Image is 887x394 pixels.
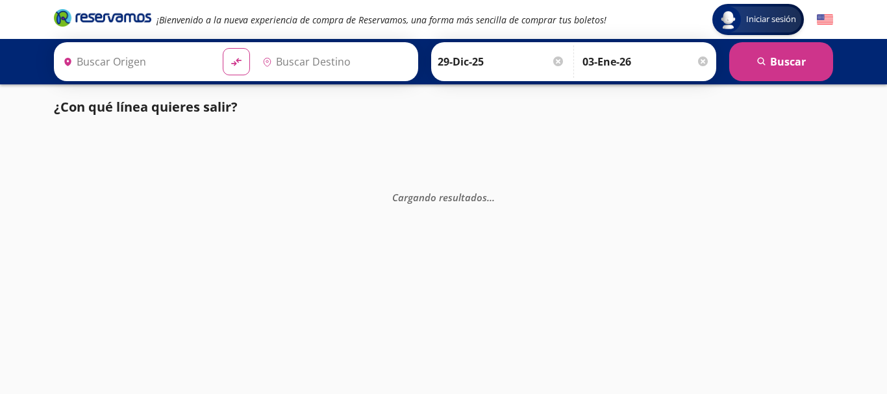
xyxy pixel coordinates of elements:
span: . [490,190,492,203]
p: ¿Con qué línea quieres salir? [54,97,238,117]
a: Brand Logo [54,8,151,31]
input: Buscar Origen [58,45,212,78]
em: Cargando resultados [392,190,495,203]
button: Buscar [729,42,833,81]
input: Buscar Destino [257,45,412,78]
i: Brand Logo [54,8,151,27]
button: English [817,12,833,28]
input: Elegir Fecha [438,45,565,78]
span: . [487,190,490,203]
span: Iniciar sesión [741,13,801,26]
input: Opcional [582,45,710,78]
span: . [492,190,495,203]
em: ¡Bienvenido a la nueva experiencia de compra de Reservamos, una forma más sencilla de comprar tus... [156,14,606,26]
